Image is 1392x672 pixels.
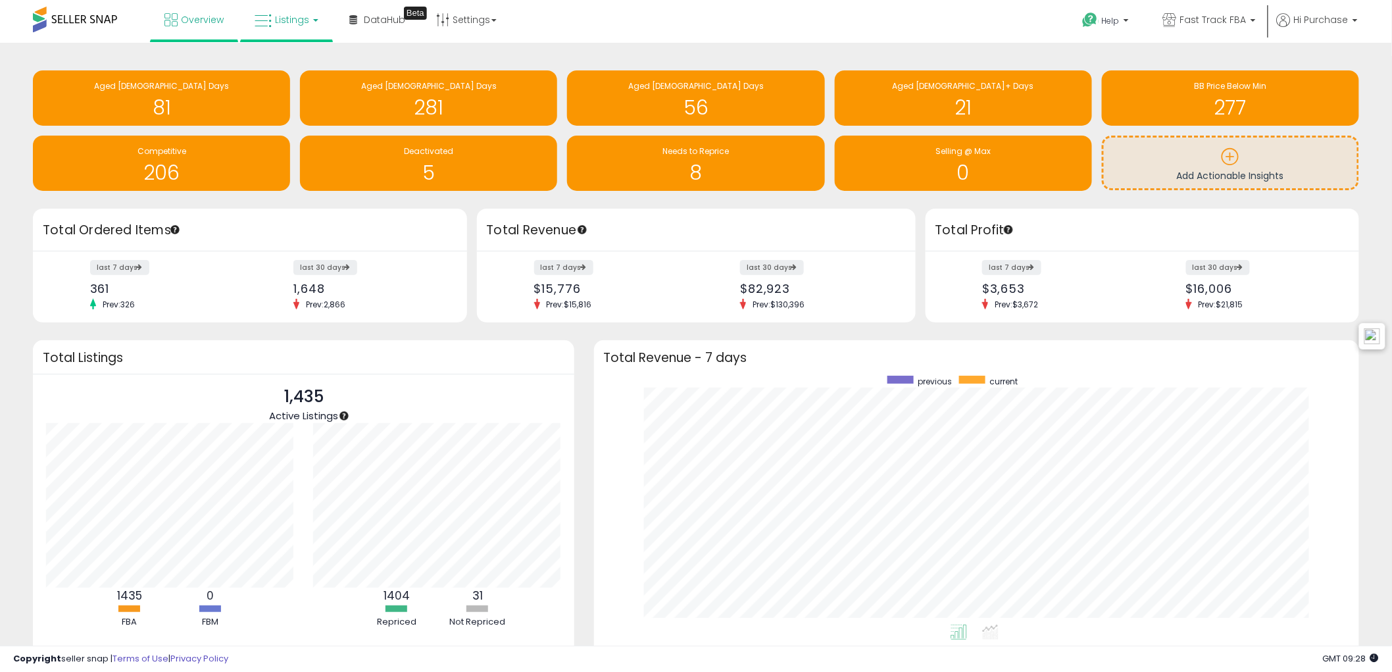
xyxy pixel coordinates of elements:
[269,384,338,409] p: 1,435
[1186,282,1336,296] div: $16,006
[338,410,350,422] div: Tooltip anchor
[300,136,557,191] a: Deactivated 5
[567,70,824,126] a: Aged [DEMOGRAPHIC_DATA] Days 56
[988,299,1045,310] span: Prev: $3,672
[112,652,168,665] a: Terms of Use
[39,97,284,118] h1: 81
[207,588,214,604] b: 0
[1072,2,1142,43] a: Help
[746,299,811,310] span: Prev: $130,396
[1177,169,1284,182] span: Add Actionable Insights
[1104,138,1357,188] a: Add Actionable Insights
[990,376,1018,387] span: current
[576,224,588,236] div: Tooltip anchor
[918,376,953,387] span: previous
[574,162,818,184] h1: 8
[33,70,290,126] a: Aged [DEMOGRAPHIC_DATA] Days 81
[487,221,906,240] h3: Total Revenue
[574,97,818,118] h1: 56
[835,70,1092,126] a: Aged [DEMOGRAPHIC_DATA]+ Days 21
[169,224,181,236] div: Tooltip anchor
[740,282,892,296] div: $82,923
[39,162,284,184] h1: 206
[1102,70,1359,126] a: BB Price Below Min 277
[90,260,149,275] label: last 7 days
[384,588,410,604] b: 1404
[33,136,290,191] a: Competitive 206
[13,652,61,665] strong: Copyright
[404,7,427,20] div: Tooltip anchor
[1102,15,1120,26] span: Help
[740,260,804,275] label: last 30 days
[628,80,764,91] span: Aged [DEMOGRAPHIC_DATA] Days
[841,97,1085,118] h1: 21
[1108,97,1353,118] h1: 277
[404,145,453,157] span: Deactivated
[1180,13,1247,26] span: Fast Track FBA
[472,588,483,604] b: 31
[137,145,186,157] span: Competitive
[269,409,338,423] span: Active Listings
[307,97,551,118] h1: 281
[935,221,1350,240] h3: Total Profit
[299,299,352,310] span: Prev: 2,866
[170,652,228,665] a: Privacy Policy
[1364,328,1380,344] img: icon48.png
[567,136,824,191] a: Needs to Reprice 8
[293,260,357,275] label: last 30 days
[117,588,142,604] b: 1435
[982,282,1132,296] div: $3,653
[361,80,497,91] span: Aged [DEMOGRAPHIC_DATA] Days
[1323,652,1379,665] span: 2025-09-18 09:28 GMT
[94,80,230,91] span: Aged [DEMOGRAPHIC_DATA] Days
[307,162,551,184] h1: 5
[357,616,436,629] div: Repriced
[604,353,1350,363] h3: Total Revenue - 7 days
[13,653,228,665] div: seller snap | |
[90,282,240,296] div: 361
[43,353,564,363] h3: Total Listings
[835,136,1092,191] a: Selling @ Max 0
[1294,13,1349,26] span: Hi Purchase
[96,299,141,310] span: Prev: 326
[935,145,991,157] span: Selling @ Max
[90,616,169,629] div: FBA
[1186,260,1250,275] label: last 30 days
[534,260,593,275] label: last 7 days
[1082,12,1099,28] i: Get Help
[438,616,517,629] div: Not Repriced
[293,282,443,296] div: 1,648
[364,13,405,26] span: DataHub
[841,162,1085,184] h1: 0
[893,80,1034,91] span: Aged [DEMOGRAPHIC_DATA]+ Days
[275,13,309,26] span: Listings
[181,13,224,26] span: Overview
[1277,13,1358,43] a: Hi Purchase
[534,282,686,296] div: $15,776
[1194,80,1266,91] span: BB Price Below Min
[300,70,557,126] a: Aged [DEMOGRAPHIC_DATA] Days 281
[171,616,250,629] div: FBM
[540,299,599,310] span: Prev: $15,816
[662,145,729,157] span: Needs to Reprice
[43,221,457,240] h3: Total Ordered Items
[1003,224,1014,236] div: Tooltip anchor
[1192,299,1250,310] span: Prev: $21,815
[982,260,1041,275] label: last 7 days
